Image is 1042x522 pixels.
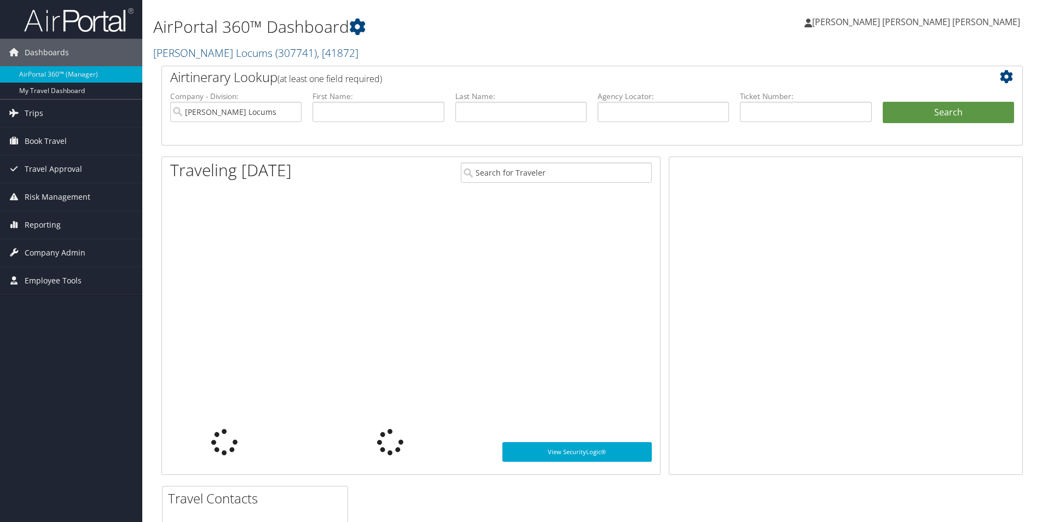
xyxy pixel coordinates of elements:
span: Risk Management [25,183,90,211]
span: [PERSON_NAME] [PERSON_NAME] [PERSON_NAME] [812,16,1020,28]
span: Company Admin [25,239,85,266]
a: [PERSON_NAME] [PERSON_NAME] [PERSON_NAME] [804,5,1031,38]
span: Travel Approval [25,155,82,183]
h1: AirPortal 360™ Dashboard [153,15,738,38]
span: Dashboards [25,39,69,66]
a: [PERSON_NAME] Locums [153,45,358,60]
h1: Traveling [DATE] [170,159,292,182]
span: (at least one field required) [277,73,382,85]
span: ( 307741 ) [275,45,317,60]
button: Search [883,102,1014,124]
label: Ticket Number: [740,91,871,102]
input: Search for Traveler [461,163,652,183]
label: Company - Division: [170,91,302,102]
span: Book Travel [25,127,67,155]
label: First Name: [312,91,444,102]
span: Trips [25,100,43,127]
a: View SecurityLogic® [502,442,652,462]
label: Last Name: [455,91,587,102]
h2: Airtinerary Lookup [170,68,942,86]
label: Agency Locator: [598,91,729,102]
span: , [ 41872 ] [317,45,358,60]
h2: Travel Contacts [168,489,348,508]
span: Reporting [25,211,61,239]
img: airportal-logo.png [24,7,134,33]
span: Employee Tools [25,267,82,294]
